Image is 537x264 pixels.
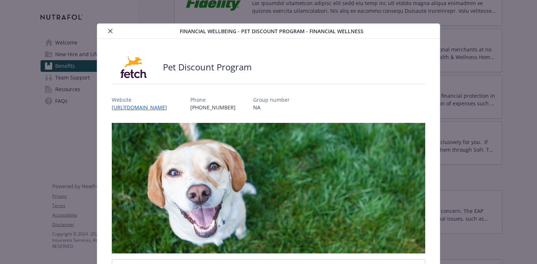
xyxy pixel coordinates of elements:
[163,61,252,73] h2: Pet Discount Program
[112,56,156,78] img: Fetch, Inc.
[190,96,236,104] p: Phone
[253,96,290,104] p: Group number
[106,27,115,35] button: close
[190,104,236,111] p: [PHONE_NUMBER]
[180,27,363,35] span: Financial Wellbeing - Pet Discount Program - Financial Wellness
[112,104,173,111] a: [URL][DOMAIN_NAME]
[112,123,426,253] img: banner
[253,104,290,111] p: NA
[112,96,173,104] p: Website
